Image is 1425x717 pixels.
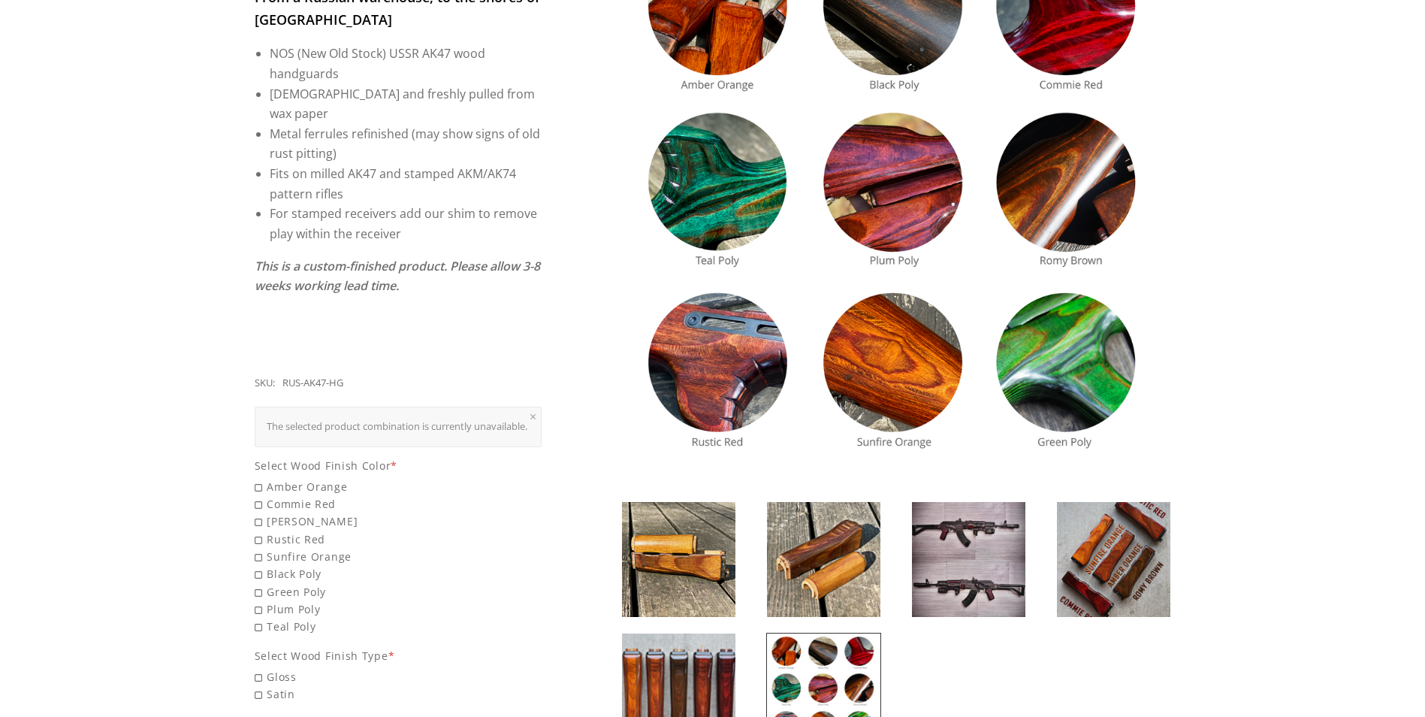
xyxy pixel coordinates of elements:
[255,618,542,635] span: Teal Poly
[767,502,880,617] img: Russian AK47 Handguard
[270,124,542,164] li: Metal ferrules refinished (may show signs of old rust pitting)
[912,502,1025,617] img: Russian AK47 Handguard
[255,457,542,474] div: Select Wood Finish Color
[255,548,542,565] span: Sunfire Orange
[255,583,542,601] span: Green Poly
[255,565,542,582] span: Black Poly
[622,502,735,617] img: Russian AK47 Handguard
[255,685,542,703] span: Satin
[1057,502,1170,617] img: Russian AK47 Handguard
[530,410,536,422] a: ×
[255,668,542,685] span: Gloss
[255,601,542,618] span: Plum Poly
[270,205,537,242] span: For stamped receivers add our shim to remove play within the receiver
[255,258,540,295] em: This is a custom-finished product. Please allow 3-8 weeks working lead time.
[267,419,530,435] div: The selected product combination is currently unavailable.
[270,164,542,204] li: Fits on milled AK47 and stamped AKM/AK74 pattern rifles
[255,375,275,392] div: SKU:
[255,478,542,495] span: Amber Orange
[255,647,542,664] div: Select Wood Finish Type
[255,513,542,530] span: [PERSON_NAME]
[270,44,542,83] li: NOS (New Old Stock) USSR AK47 wood handguards
[255,531,542,548] span: Rustic Red
[270,84,542,124] li: [DEMOGRAPHIC_DATA] and freshly pulled from wax paper
[282,375,343,392] div: RUS-AK47-HG
[255,495,542,513] span: Commie Red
